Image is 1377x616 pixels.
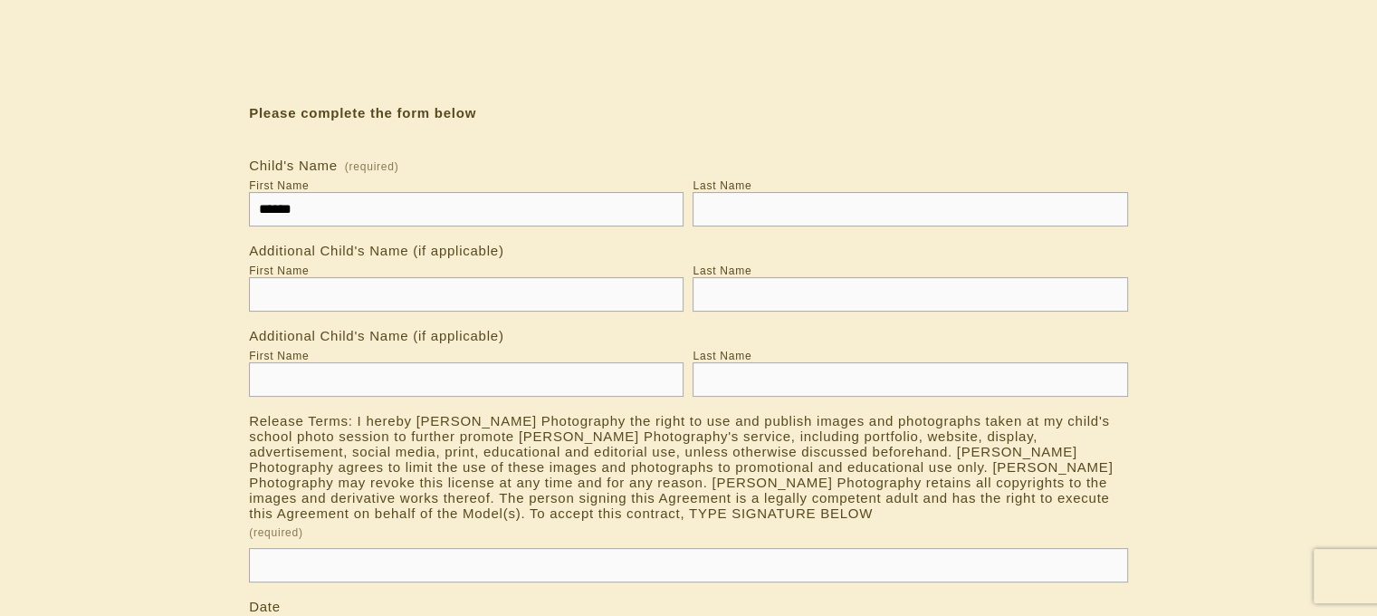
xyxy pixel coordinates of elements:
div: First Name [249,350,309,362]
span: (required) [249,521,303,544]
div: First Name [249,179,309,192]
span: Release Terms: I hereby [PERSON_NAME] Photography the right to use and publish images and photogr... [249,413,1128,521]
span: Additional Child's Name (if applicable) [249,328,503,343]
span: (required) [345,161,399,172]
span: Date [249,599,281,614]
span: Child's Name [249,158,338,173]
div: Last Name [693,265,751,277]
span: Additional Child's Name (if applicable) [249,243,503,258]
strong: Please complete the form below [249,105,476,120]
div: Last Name [693,179,751,192]
div: Last Name [693,350,751,362]
div: First Name [249,265,309,277]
